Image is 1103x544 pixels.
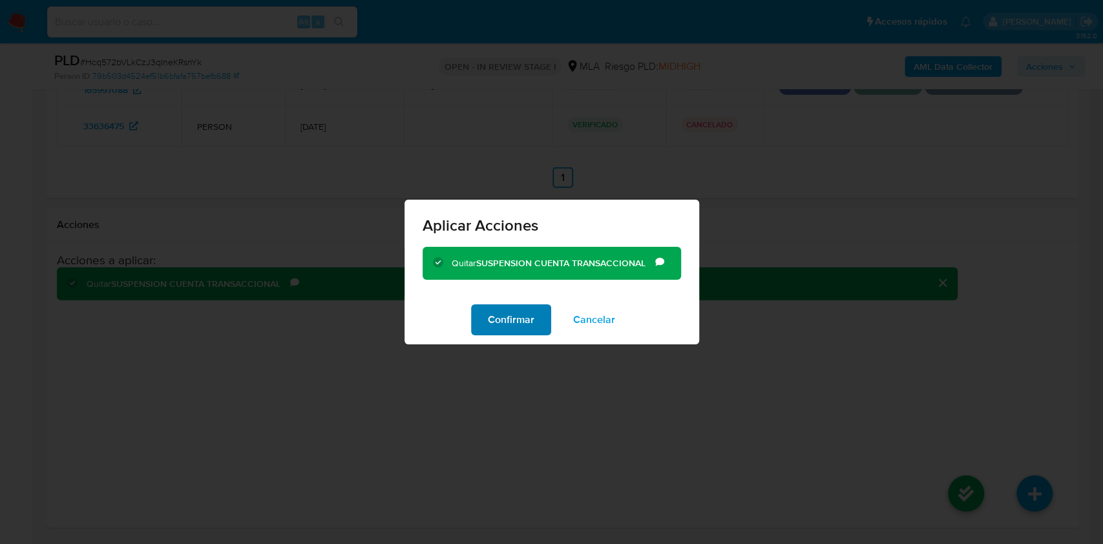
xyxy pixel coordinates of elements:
span: Cancelar [573,306,615,334]
span: Confirmar [488,306,534,334]
span: Aplicar Acciones [423,218,681,233]
div: Quitar [452,257,655,270]
b: SUSPENSION CUENTA TRANSACCIONAL [476,256,646,269]
button: Confirmar [471,304,551,335]
button: Cancelar [556,304,632,335]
